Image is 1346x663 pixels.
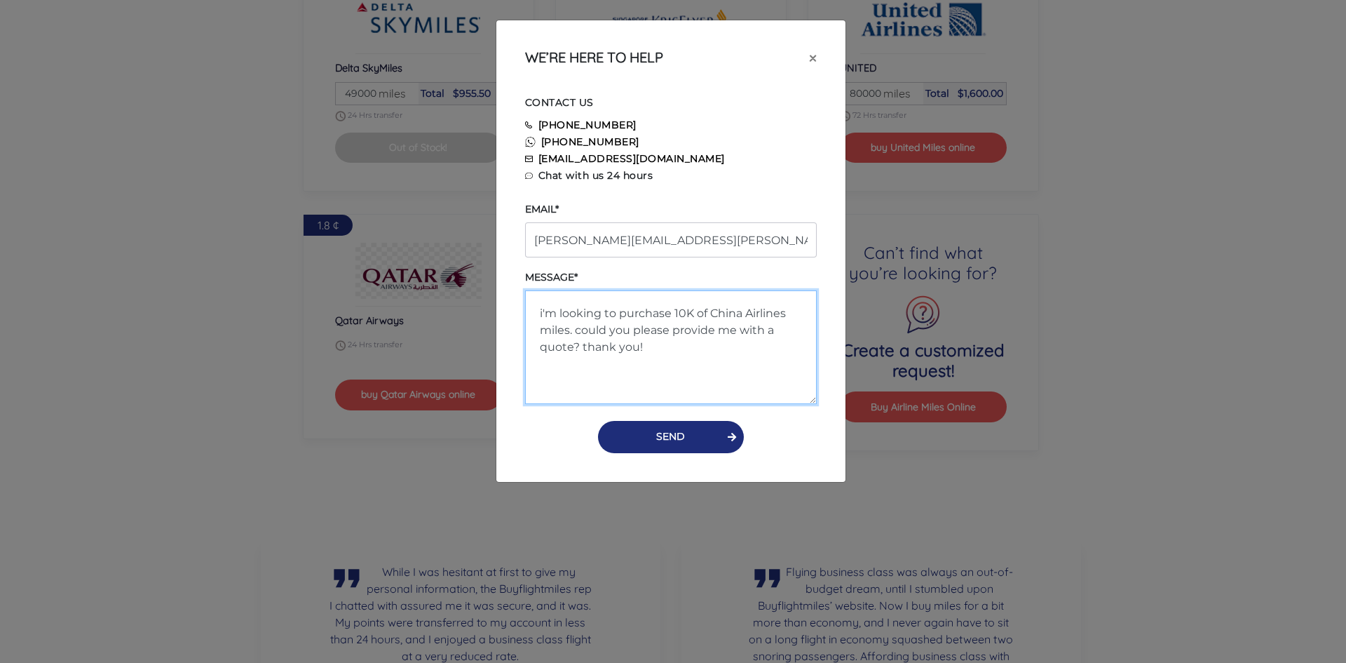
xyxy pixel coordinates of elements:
span: Chat with us 24 hours [538,169,653,182]
label: EMAIL* [525,202,559,217]
h5: WE’RE HERE TO HELP [525,49,663,66]
label: MESSAGE* [525,270,578,285]
a: [PHONE_NUMBER] [538,119,637,131]
span: × [809,47,817,68]
button: Close [798,38,828,77]
img: phone icon [525,121,533,129]
img: email icon [525,156,533,162]
span: CONTACT US [525,96,594,109]
img: whatsapp icon [525,137,536,147]
a: [PHONE_NUMBER] [541,135,639,148]
a: [EMAIL_ADDRESS][DOMAIN_NAME] [538,152,725,165]
input: Email [525,222,817,257]
img: message icon [525,173,533,179]
button: SEND [598,421,744,453]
